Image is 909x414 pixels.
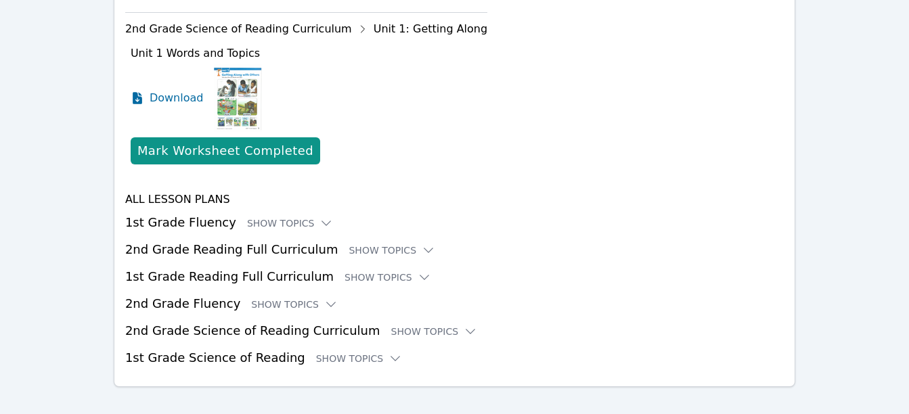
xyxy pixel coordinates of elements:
span: Download [150,90,204,106]
div: 2nd Grade Science of Reading Curriculum Unit 1: Getting Along [125,18,487,40]
h3: 1st Grade Science of Reading [125,348,784,367]
button: Show Topics [251,298,338,311]
button: Show Topics [247,216,334,230]
img: Unit 1 Words and Topics [214,64,262,132]
button: Show Topics [316,352,403,365]
a: Download [131,64,204,132]
button: Mark Worksheet Completed [131,137,320,164]
button: Show Topics [349,244,435,257]
h3: 2nd Grade Fluency [125,294,784,313]
h3: 2nd Grade Reading Full Curriculum [125,240,784,259]
h4: All Lesson Plans [125,191,784,208]
h3: 1st Grade Reading Full Curriculum [125,267,784,286]
h3: 2nd Grade Science of Reading Curriculum [125,321,784,340]
span: Unit 1 Words and Topics [131,47,260,60]
div: Mark Worksheet Completed [137,141,313,160]
button: Show Topics [345,271,431,284]
button: Show Topics [391,325,478,338]
h3: 1st Grade Fluency [125,213,784,232]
